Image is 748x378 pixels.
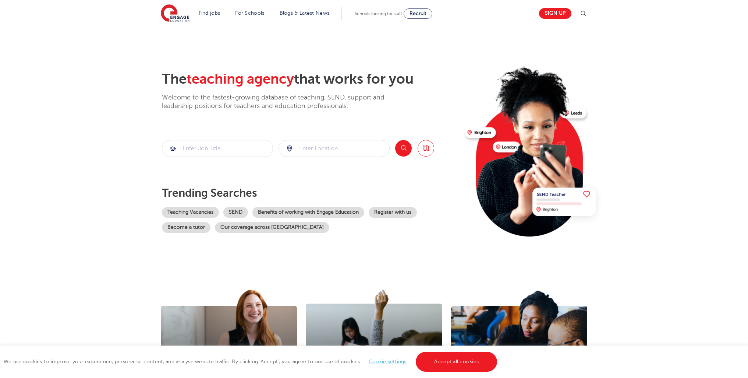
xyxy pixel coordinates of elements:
[369,207,417,218] a: Register with us
[235,10,264,16] a: For Schools
[162,207,219,218] a: Teaching Vacancies
[404,8,432,19] a: Recruit
[161,4,189,23] img: Engage Education
[162,93,405,111] p: Welcome to the fastest-growing database of teaching, SEND, support and leadership positions for t...
[223,207,248,218] a: SEND
[369,359,407,364] a: Cookie settings
[355,11,402,16] span: Schools looking for staff
[252,207,364,218] a: Benefits of working with Engage Education
[215,222,329,233] a: Our coverage across [GEOGRAPHIC_DATA]
[279,140,390,157] div: Submit
[395,140,412,157] button: Search
[539,8,571,19] a: Sign up
[416,352,497,372] a: Accept all cookies
[162,140,273,157] div: Submit
[279,140,389,157] input: Submit
[410,11,426,16] span: Recruit
[162,222,210,233] a: Become a tutor
[4,359,499,364] span: We use cookies to improve your experience, personalise content, and analyse website traffic. By c...
[199,10,220,16] a: Find jobs
[162,186,459,200] p: Trending searches
[162,140,273,157] input: Submit
[162,71,459,88] h2: The that works for you
[187,71,294,87] span: teaching agency
[280,10,330,16] a: Blogs & Latest News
